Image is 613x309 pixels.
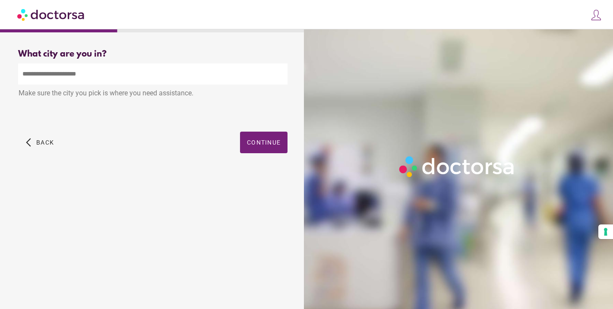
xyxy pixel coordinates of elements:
[18,85,288,104] div: Make sure the city you pick is where you need assistance.
[396,153,518,180] img: Logo-Doctorsa-trans-White-partial-flat.png
[598,224,613,239] button: Your consent preferences for tracking technologies
[590,9,602,21] img: icons8-customer-100.png
[18,49,288,59] div: What city are you in?
[240,132,288,153] button: Continue
[22,132,57,153] button: arrow_back_ios Back
[17,5,85,24] img: Doctorsa.com
[247,139,281,146] span: Continue
[36,139,54,146] span: Back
